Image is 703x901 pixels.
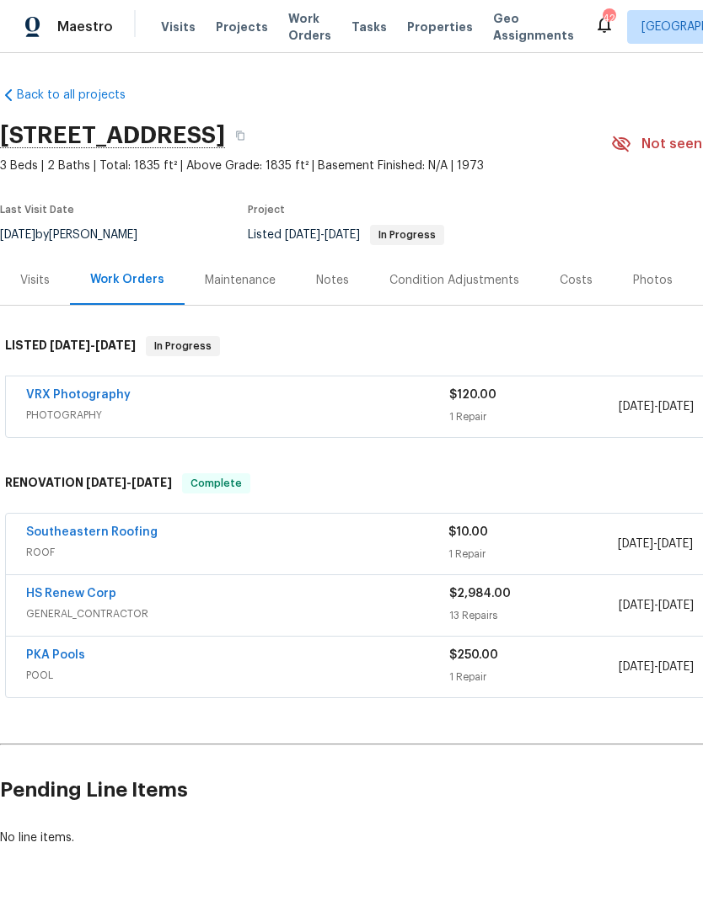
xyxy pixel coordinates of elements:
span: In Progress [148,338,218,355]
span: [DATE] [619,661,654,673]
span: $2,984.00 [449,588,511,600]
div: Maintenance [205,272,276,289]
span: [DATE] [658,661,694,673]
span: - [619,597,694,614]
div: Notes [316,272,349,289]
a: HS Renew Corp [26,588,116,600]
div: 42 [603,10,614,27]
div: 13 Repairs [449,607,619,624]
span: [DATE] [86,477,126,488]
span: Projects [216,19,268,35]
span: - [618,536,693,552]
span: - [619,398,694,415]
div: 1 Repair [449,669,619,685]
span: Geo Assignments [493,10,574,44]
span: [DATE] [619,401,654,413]
div: Visits [20,272,50,289]
span: - [50,339,136,351]
span: [DATE] [658,401,694,413]
span: $250.00 [449,649,498,661]
span: Listed [248,229,444,241]
span: [DATE] [618,538,653,550]
span: Maestro [57,19,113,35]
button: Copy Address [225,120,255,151]
div: 1 Repair [449,408,619,425]
div: Photos [633,272,673,289]
span: [DATE] [619,600,654,611]
h6: RENOVATION [5,473,172,493]
a: VRX Photography [26,389,131,401]
span: POOL [26,667,449,684]
span: GENERAL_CONTRACTOR [26,605,449,622]
span: ROOF [26,544,448,561]
div: Costs [560,272,593,289]
h6: LISTED [5,336,136,356]
span: - [619,658,694,675]
span: [DATE] [285,229,320,241]
a: PKA Pools [26,649,85,661]
span: [DATE] [658,600,694,611]
span: - [86,477,172,488]
span: - [285,229,360,241]
div: Condition Adjustments [389,272,519,289]
span: $120.00 [449,389,496,401]
span: [DATE] [95,339,136,351]
span: Complete [184,475,249,492]
span: [DATE] [325,229,360,241]
span: PHOTOGRAPHY [26,407,449,424]
span: Visits [161,19,196,35]
div: Work Orders [90,271,164,288]
span: [DATE] [657,538,693,550]
span: Work Orders [288,10,331,44]
span: Project [248,205,285,215]
a: Southeastern Roofing [26,526,158,538]
span: Tasks [351,21,387,33]
div: 1 Repair [448,546,617,562]
span: Properties [407,19,473,35]
span: [DATE] [50,339,90,351]
span: [DATE] [131,477,172,488]
span: $10.00 [448,526,488,538]
span: In Progress [372,230,443,240]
